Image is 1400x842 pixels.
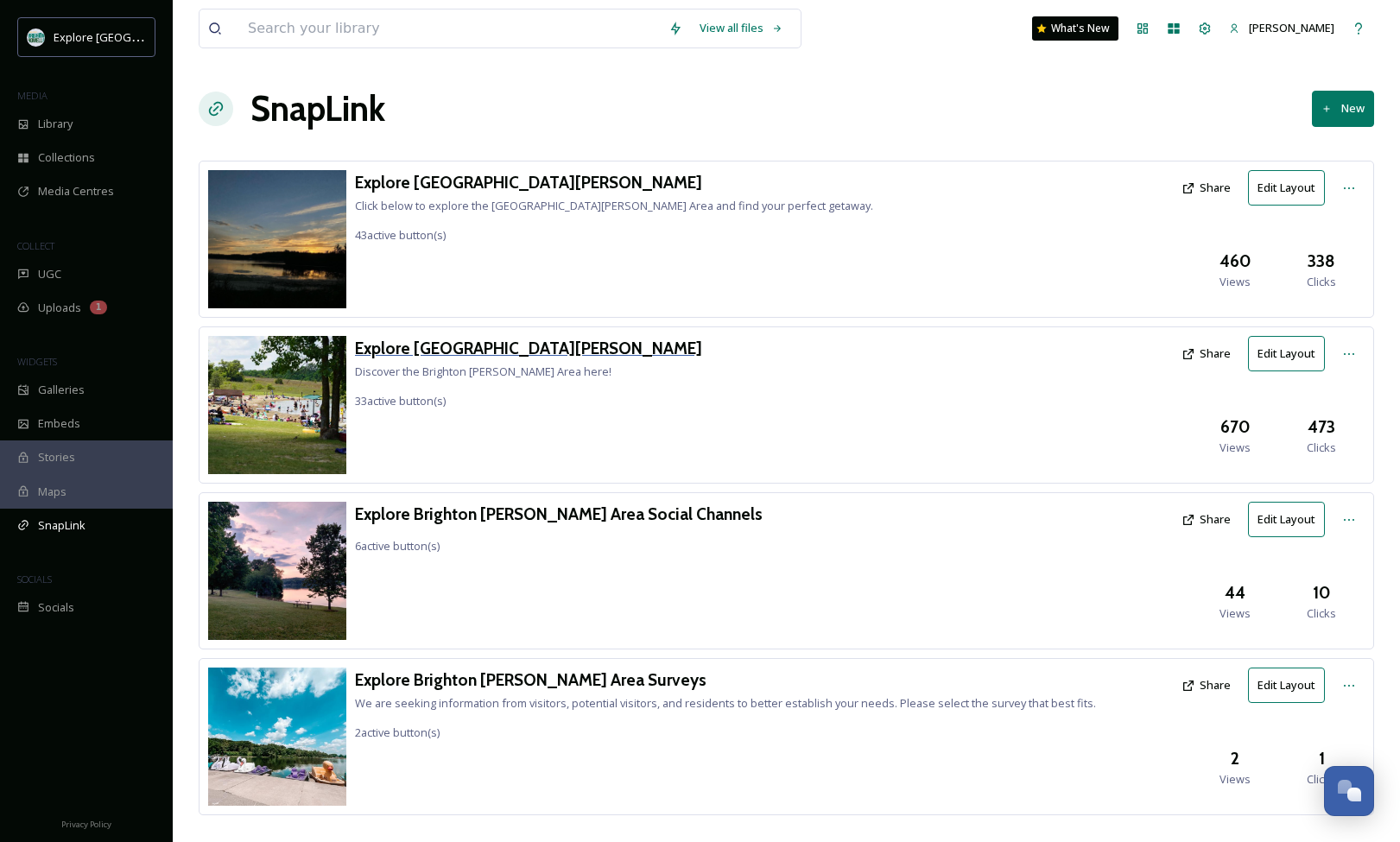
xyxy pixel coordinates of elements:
[355,502,763,527] a: Explore Brighton [PERSON_NAME] Area Social Channels
[355,538,440,554] span: 6 active button(s)
[208,336,346,474] img: cb6c9135-67c4-4434-a57e-82c280aac642.jpg
[1173,503,1239,536] button: Share
[38,300,81,316] span: Uploads
[1312,91,1374,126] button: New
[355,227,446,243] span: 43 active button(s)
[250,83,385,135] h1: SnapLink
[1248,668,1325,703] button: Edit Layout
[355,725,440,740] span: 2 active button(s)
[1225,580,1245,605] h3: 44
[1220,415,1251,440] h3: 670
[1173,337,1239,370] button: Share
[38,517,86,534] span: SnapLink
[1219,249,1251,274] h3: 460
[38,266,61,282] span: UGC
[1231,746,1239,771] h3: 2
[1324,766,1374,816] button: Open Chat
[1307,440,1336,456] span: Clicks
[355,170,873,195] a: Explore [GEOGRAPHIC_DATA][PERSON_NAME]
[1173,171,1239,205] button: Share
[38,484,67,500] span: Maps
[1313,580,1331,605] h3: 10
[239,9,660,47] input: Search your library
[1219,605,1251,622] span: Views
[1248,170,1325,206] button: Edit Layout
[355,364,611,379] span: Discover the Brighton [PERSON_NAME] Area here!
[355,198,873,213] span: Click below to explore the [GEOGRAPHIC_DATA][PERSON_NAME] Area and find your perfect getaway.
[61,813,111,833] a: Privacy Policy
[1219,771,1251,788] span: Views
[1307,274,1336,290] span: Clicks
[1248,336,1333,371] a: Edit Layout
[1249,20,1334,35] span: [PERSON_NAME]
[1219,440,1251,456] span: Views
[1220,11,1343,45] a: [PERSON_NAME]
[355,668,1096,693] a: Explore Brighton [PERSON_NAME] Area Surveys
[355,336,702,361] a: Explore [GEOGRAPHIC_DATA][PERSON_NAME]
[1307,605,1336,622] span: Clicks
[355,393,446,408] span: 33 active button(s)
[208,668,346,806] img: IMG_2987.JPG
[38,149,95,166] span: Collections
[1308,249,1335,274] h3: 338
[17,573,52,586] span: SOCIALS
[208,170,346,308] img: %2540trevapeach%25203.png
[38,116,73,132] span: Library
[1248,502,1325,537] button: Edit Layout
[1248,336,1325,371] button: Edit Layout
[17,355,57,368] span: WIDGETS
[1308,415,1335,440] h3: 473
[38,449,75,465] span: Stories
[355,695,1096,711] span: We are seeking information from visitors, potential visitors, and residents to better establish y...
[1319,746,1325,771] h3: 1
[691,11,792,45] a: View all files
[208,502,346,640] img: %2540nikzclicks%25201.png
[1219,274,1251,290] span: Views
[1032,16,1118,41] a: What's New
[17,239,54,252] span: COLLECT
[1307,771,1336,788] span: Clicks
[90,301,107,314] div: 1
[1248,668,1333,703] a: Edit Layout
[38,415,80,432] span: Embeds
[54,28,291,45] span: Explore [GEOGRAPHIC_DATA][PERSON_NAME]
[38,183,114,199] span: Media Centres
[17,89,48,102] span: MEDIA
[38,382,85,398] span: Galleries
[38,599,74,616] span: Socials
[1248,502,1333,537] a: Edit Layout
[28,28,45,46] img: 67e7af72-b6c8-455a-acf8-98e6fe1b68aa.avif
[1248,170,1333,206] a: Edit Layout
[1173,668,1239,702] button: Share
[61,819,111,830] span: Privacy Policy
